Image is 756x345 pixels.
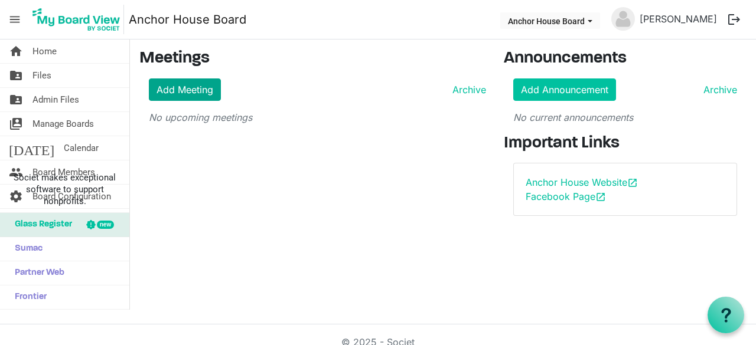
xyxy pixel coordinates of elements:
[32,88,79,111] span: Admin Files
[9,112,23,136] span: switch_account
[32,40,57,63] span: Home
[32,112,94,136] span: Manage Boards
[9,213,72,236] span: Glass Register
[9,88,23,111] span: folder_shared
[5,172,124,207] span: Societ makes exceptional software to support nonprofits.
[9,136,54,160] span: [DATE]
[9,160,23,184] span: people
[64,136,99,160] span: Calendar
[32,160,95,184] span: Board Members
[9,261,64,285] span: Partner Web
[9,285,47,309] span: Frontier
[32,64,51,87] span: Files
[9,40,23,63] span: home
[9,237,43,261] span: Sumac
[97,221,114,229] div: new
[9,64,23,87] span: folder_shared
